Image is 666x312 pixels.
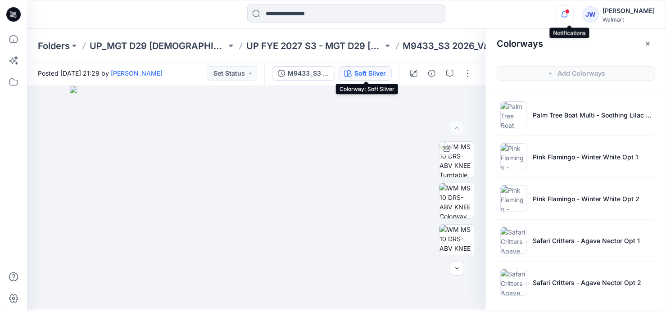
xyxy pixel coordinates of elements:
img: Pink Flamingo - Winter White Opt 2 [500,185,527,212]
div: [PERSON_NAME] [603,5,655,16]
a: [PERSON_NAME] [111,69,163,77]
button: Soft Silver [339,66,392,81]
p: Pink Flamingo - Winter White Opt 1 [533,152,638,162]
button: M9433_S3 2026_Value Chemise_Midpoint [272,66,335,81]
p: Palm Tree Boat Multi - Soothing Lilac Opt 2 [533,110,652,120]
img: WM MS 10 DRS-ABV KNEE Colorway wo Avatar [439,183,475,218]
p: Safari Critters - Agave Nector Opt 2 [533,278,641,287]
img: Safari Critters - Agave Nector Opt 2 [500,269,527,296]
p: Pink Flamingo - Winter White Opt 2 [533,194,639,203]
div: Walmart [603,16,655,23]
a: UP FYE 2027 S3 - MGT D29 [DEMOGRAPHIC_DATA] Sleepwear [246,40,383,52]
span: Posted [DATE] 21:29 by [38,68,163,78]
button: Details [425,66,439,81]
div: M9433_S3 2026_Value Chemise_Midpoint [288,68,329,78]
img: Pink Flamingo - Winter White Opt 1 [500,143,527,170]
img: Palm Tree Boat Multi - Soothing Lilac Opt 2 [500,101,527,128]
div: Soft Silver [354,68,386,78]
a: Folders [38,40,70,52]
p: M9433_S3 2026_Value Chemise_Midpoint [403,40,540,52]
h2: Colorways [497,38,543,49]
a: UP_MGT D29 [DEMOGRAPHIC_DATA] Sleep [90,40,227,52]
img: Safari Critters - Agave Nector Opt 1 [500,227,527,254]
img: WM MS 10 DRS-ABV KNEE Front wo Avatar [439,225,475,260]
div: JW [583,6,599,23]
img: WM MS 10 DRS-ABV KNEE Turntable with Avatar [439,142,475,177]
img: eyJhbGciOiJIUzI1NiIsImtpZCI6IjAiLCJzbHQiOiJzZXMiLCJ0eXAiOiJKV1QifQ.eyJkYXRhIjp7InR5cGUiOiJzdG9yYW... [70,86,443,310]
p: Safari Critters - Agave Nector Opt 1 [533,236,640,245]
